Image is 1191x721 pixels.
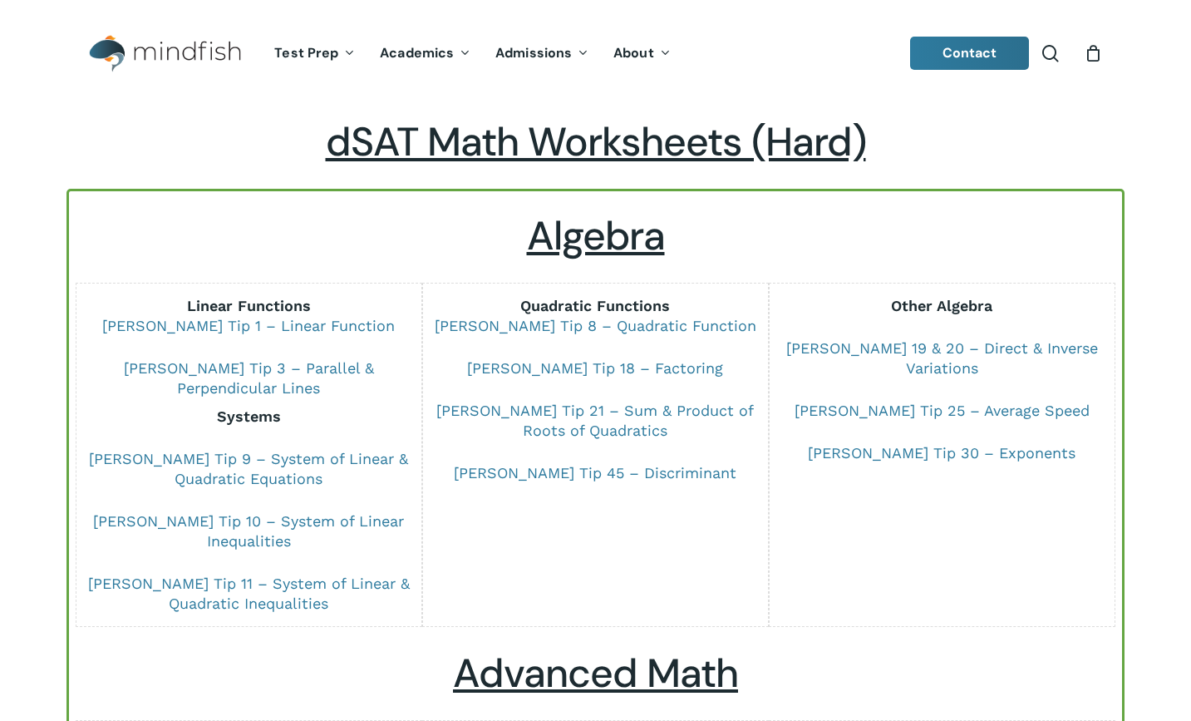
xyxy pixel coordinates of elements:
a: [PERSON_NAME] Tip 25 – Average Speed [795,402,1090,419]
a: Cart [1084,44,1102,62]
a: Contact [910,37,1030,70]
a: Admissions [483,47,601,61]
span: Contact [942,44,997,62]
b: Systems [217,407,281,425]
span: Test Prep [274,44,338,62]
a: [PERSON_NAME] Tip 8 – Quadratic Function [435,317,756,334]
a: [PERSON_NAME] Tip 30 – Exponents [808,444,1075,462]
u: Advanced Math [453,647,738,699]
a: About [601,47,683,61]
a: [PERSON_NAME] Tip 3 – Parallel & Perpendicular Lines [124,359,374,397]
span: Admissions [495,44,572,62]
a: Test Prep [262,47,367,61]
a: Academics [367,47,483,61]
a: [PERSON_NAME] Tip 9 – System of Linear & Quadratic Equations [89,450,408,487]
header: Main Menu [66,22,1125,85]
b: Other Algebra [891,297,992,314]
a: [PERSON_NAME] Tip 18 – Factoring [467,359,723,377]
a: [PERSON_NAME] Tip 1 – Linear Function [102,317,395,334]
nav: Main Menu [262,22,682,85]
u: Algebra [527,210,665,262]
span: Academics [380,44,454,62]
span: dSAT Math Worksheets (Hard) [326,116,866,168]
a: [PERSON_NAME] Tip 21 – Sum & Product of Roots of Quadratics [436,402,754,439]
a: [PERSON_NAME] Tip 10 – System of Linear Inequalities [93,512,404,550]
a: [PERSON_NAME] Tip 11 – System of Linear & Quadratic Inequalities [88,575,410,612]
strong: Linear Functions [187,297,311,314]
a: [PERSON_NAME] 19 & 20 – Direct & Inverse Variations [786,339,1098,377]
span: About [613,44,654,62]
strong: Quadratic Functions [520,297,670,314]
a: [PERSON_NAME] Tip 45 – Discriminant [454,464,736,481]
